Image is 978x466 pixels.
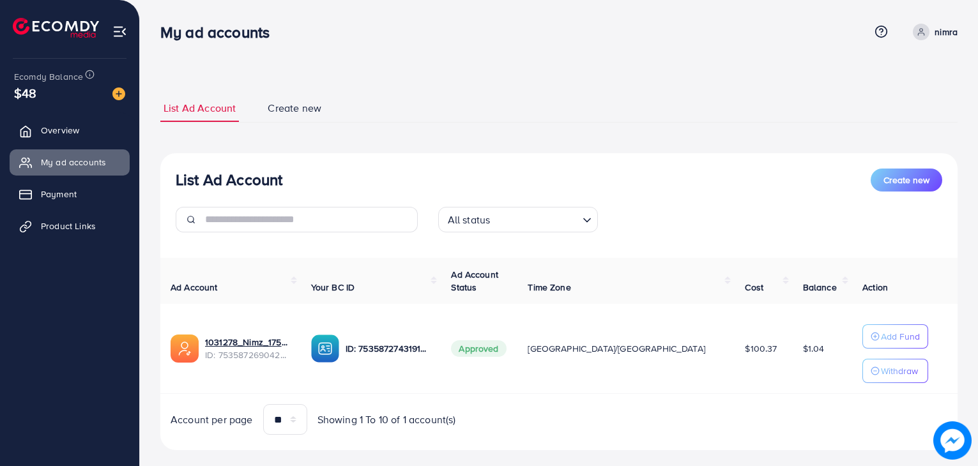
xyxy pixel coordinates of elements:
span: Approved [451,340,506,357]
span: ID: 7535872690423529480 [205,349,291,361]
p: nimra [935,24,958,40]
button: Add Fund [862,324,928,349]
span: Ecomdy Balance [14,70,83,83]
p: Add Fund [881,329,920,344]
img: menu [112,24,127,39]
img: image [933,421,972,460]
img: ic-ba-acc.ded83a64.svg [311,334,339,363]
div: <span class='underline'>1031278_Nimz_1754582153621</span></br>7535872690423529480 [205,336,291,362]
div: Search for option [438,207,598,232]
input: Search for option [494,208,577,229]
a: nimra [908,24,958,40]
span: Overview [41,124,79,137]
span: Cost [745,281,763,294]
span: Product Links [41,220,96,232]
span: All status [445,211,493,229]
span: My ad accounts [41,156,106,169]
p: Withdraw [881,363,918,379]
span: Ad Account [171,281,218,294]
button: Withdraw [862,359,928,383]
p: ID: 7535872743191887873 [346,341,431,356]
span: Your BC ID [311,281,355,294]
span: [GEOGRAPHIC_DATA]/[GEOGRAPHIC_DATA] [528,342,705,355]
img: ic-ads-acc.e4c84228.svg [171,334,199,363]
img: image [112,87,125,100]
button: Create new [871,169,942,192]
a: Overview [10,117,130,143]
h3: List Ad Account [176,170,282,189]
a: Payment [10,181,130,207]
span: List Ad Account [164,101,236,116]
span: Time Zone [528,281,570,294]
span: $48 [14,84,36,102]
span: Ad Account Status [451,268,498,294]
span: $1.04 [803,342,825,355]
h3: My ad accounts [160,23,280,41]
span: $100.37 [745,342,777,355]
span: Create new [883,174,929,186]
a: Product Links [10,213,130,239]
span: Balance [803,281,837,294]
span: Showing 1 To 10 of 1 account(s) [317,412,456,427]
span: Action [862,281,888,294]
span: Create new [268,101,321,116]
span: Payment [41,188,77,200]
span: Account per page [171,412,253,427]
a: My ad accounts [10,149,130,175]
img: logo [13,18,99,38]
a: 1031278_Nimz_1754582153621 [205,336,291,349]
